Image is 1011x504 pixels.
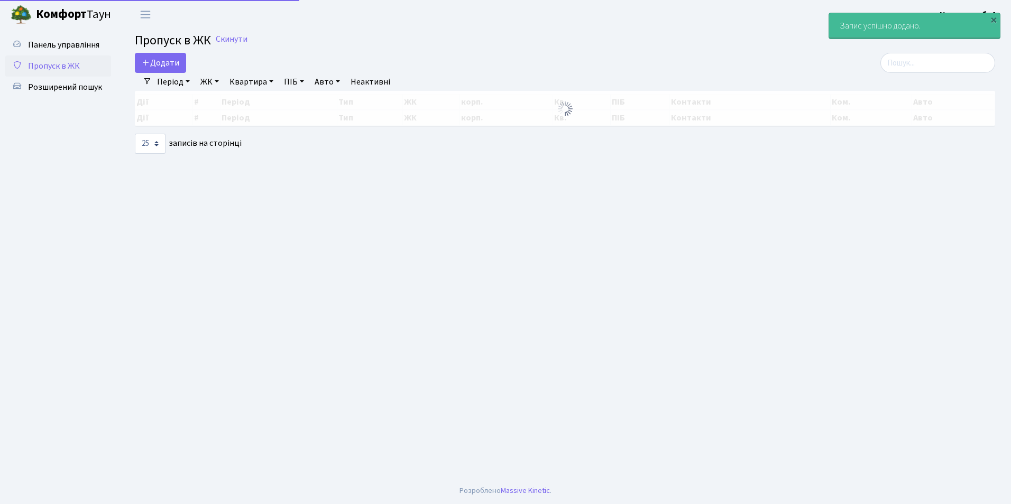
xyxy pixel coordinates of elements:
[459,485,552,497] div: Розроблено .
[36,6,111,24] span: Таун
[346,73,394,91] a: Неактивні
[280,73,308,91] a: ПІБ
[940,9,998,21] b: Консьєрж б. 4.
[153,73,194,91] a: Період
[135,53,186,73] a: Додати
[28,60,80,72] span: Пропуск в ЖК
[142,57,179,69] span: Додати
[132,6,159,23] button: Переключити навігацію
[135,31,211,50] span: Пропуск в ЖК
[196,73,223,91] a: ЖК
[940,8,998,21] a: Консьєрж б. 4.
[28,81,102,93] span: Розширений пошук
[829,13,1000,39] div: Запис успішно додано.
[988,14,999,25] div: ×
[225,73,278,91] a: Квартира
[880,53,995,73] input: Пошук...
[36,6,87,23] b: Комфорт
[501,485,550,496] a: Massive Kinetic
[135,134,166,154] select: записів на сторінці
[310,73,344,91] a: Авто
[135,134,242,154] label: записів на сторінці
[11,4,32,25] img: logo.png
[557,100,574,117] img: Обробка...
[5,77,111,98] a: Розширений пошук
[5,55,111,77] a: Пропуск в ЖК
[216,34,247,44] a: Скинути
[5,34,111,55] a: Панель управління
[28,39,99,51] span: Панель управління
